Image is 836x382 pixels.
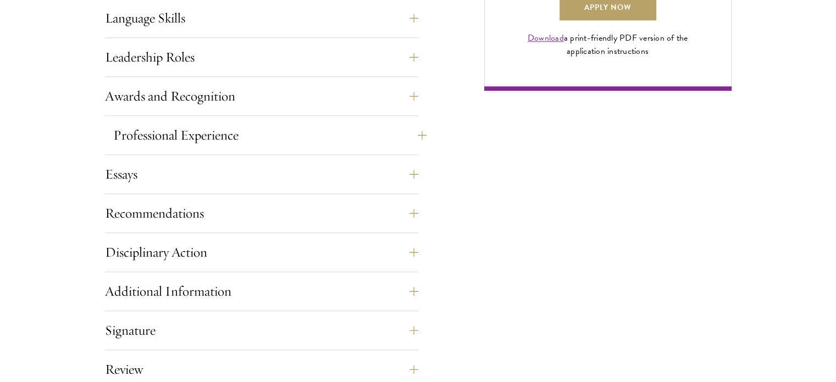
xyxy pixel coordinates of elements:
[515,31,701,58] div: a print-friendly PDF version of the application instructions
[113,122,427,148] button: Professional Experience
[105,239,418,265] button: Disciplinary Action
[105,278,418,305] button: Additional Information
[105,83,418,109] button: Awards and Recognition
[105,317,418,344] button: Signature
[528,31,564,45] a: Download
[105,200,418,226] button: Recommendations
[105,5,418,31] button: Language Skills
[105,161,418,187] button: Essays
[105,44,418,70] button: Leadership Roles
